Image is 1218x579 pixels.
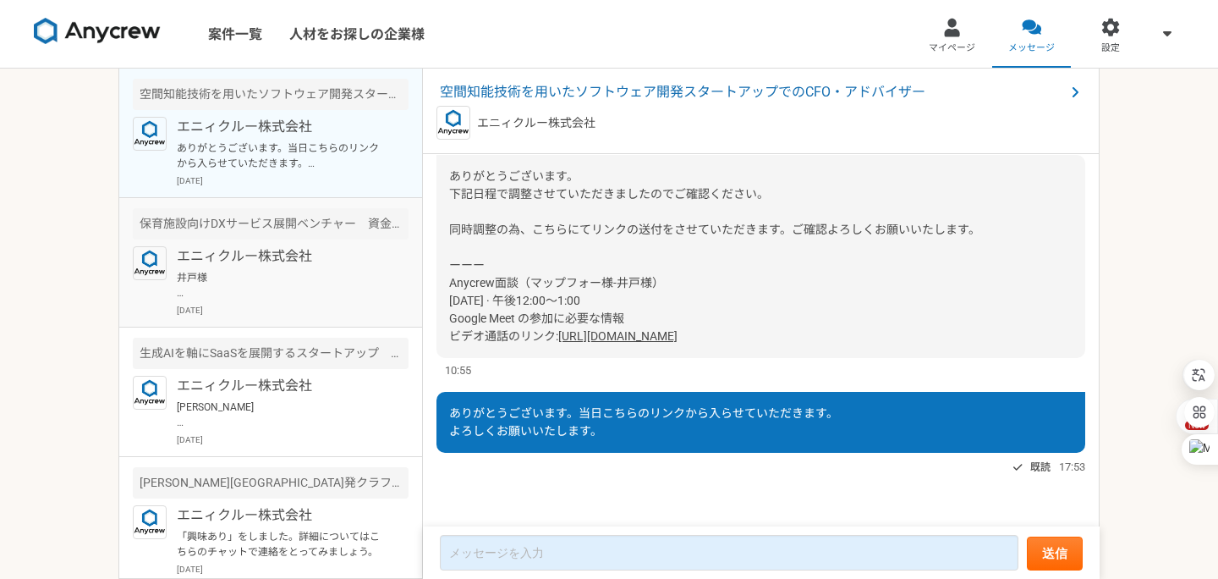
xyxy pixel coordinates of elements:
[177,433,409,446] p: [DATE]
[133,505,167,539] img: logo_text_blue_01.png
[133,208,409,240] div: 保育施設向けDXサービス展開ベンチャー 資金調達をリードするCFO
[177,246,386,267] p: エニィクルー株式会社
[929,41,975,55] span: マイページ
[133,117,167,151] img: logo_text_blue_01.png
[445,362,471,378] span: 10:55
[477,114,595,132] p: エニィクルー株式会社
[34,18,161,45] img: 8DqYSo04kwAAAAASUVORK5CYII=
[177,304,409,317] p: [DATE]
[440,82,1065,102] span: 空間知能技術を用いたソフトウェア開発スタートアップでのCFO・アドバイザー
[133,467,409,499] div: [PERSON_NAME][GEOGRAPHIC_DATA]発クラフトビールを手がけるベンチャー 財務戦略
[1008,41,1055,55] span: メッセージ
[436,106,470,140] img: logo_text_blue_01.png
[133,376,167,410] img: logo_text_blue_01.png
[1101,41,1120,55] span: 設定
[133,246,167,280] img: logo_text_blue_01.png
[177,174,409,187] p: [DATE]
[177,505,386,526] p: エニィクルー株式会社
[177,529,386,560] p: 「興味あり」をしました。詳細についてはこちらのチャットで連絡をとってみましょう。
[133,338,409,369] div: 生成AIを軸にSaaSを展開するスタートアップ コーポレートマネージャー
[1027,537,1083,571] button: 送信
[177,270,386,301] p: 井戸様 ご返信遅くなり、申し訳ございません。 本件、ご応募いただき、ありがとうございます。 こちらですが、先方のリファラルで決まりそうでして、すぐでのご案内は難しいのですが、もしよろしければ、直...
[1030,457,1051,477] span: 既読
[177,376,386,396] p: エニィクルー株式会社
[1059,459,1085,475] span: 17:53
[449,406,838,438] span: ありがとうございます。当日こちらのリンクから入らせていただきます。 よろしくお願いいたします。
[177,117,386,137] p: エニィクルー株式会社
[449,169,980,343] span: ありがとうございます。 下記日程で調整させていただきましたのでご確認ください。 同時調整の為、こちらにてリンクの送付をさせていただきます。ご確認よろしくお願いいたします。 ーーー Anycrew...
[177,141,386,171] p: ありがとうございます。当日こちらのリンクから入らせていただきます。 よろしくお願いいたします。
[177,563,409,576] p: [DATE]
[133,79,409,110] div: 空間知能技術を用いたソフトウェア開発スタートアップでのCFO・アドバイザー
[558,329,678,343] a: [URL][DOMAIN_NAME]
[177,400,386,430] p: [PERSON_NAME] Anycrewの[PERSON_NAME]と申します。 ご連絡が遅くなり、申し訳ございません。 本件ですが、転職を視野に入れた案件となりますので、すぐのご提案が難しい...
